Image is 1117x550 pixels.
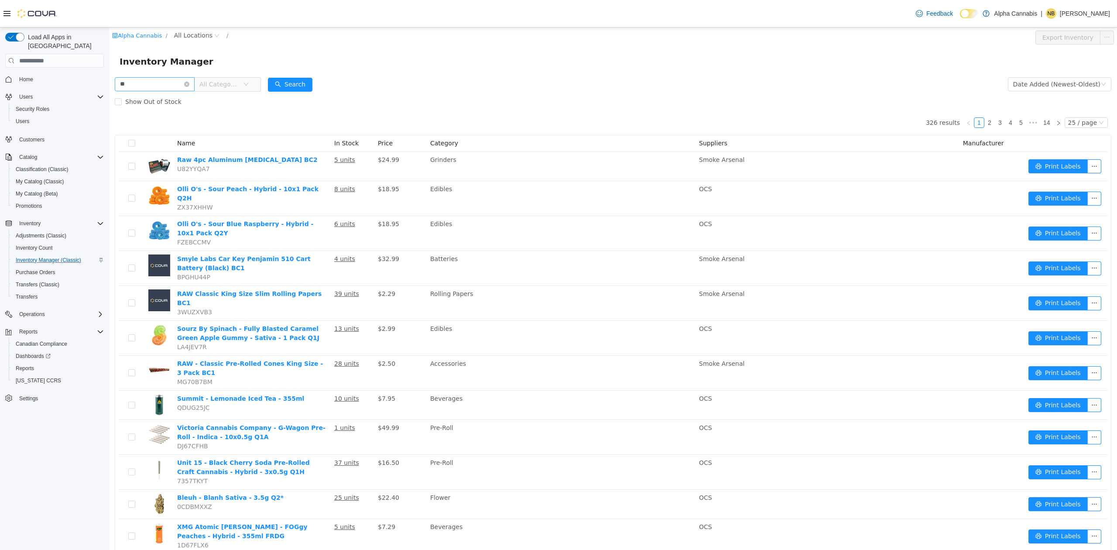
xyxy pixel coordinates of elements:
[318,363,586,392] td: Beverages
[16,353,51,360] span: Dashboards
[991,3,1005,17] button: icon: ellipsis
[16,190,58,197] span: My Catalog (Beta)
[16,166,69,173] span: Classification (Classic)
[159,50,203,64] button: icon: searchSearch
[12,351,104,361] span: Dashboards
[12,375,104,386] span: Washington CCRS
[318,427,586,462] td: Pre-Roll
[2,392,107,405] button: Settings
[225,158,246,165] u: 8 units
[39,157,61,179] img: Olli O's - Sour Peach - Hybrid - 10x1 Pack Q2H hero shot
[269,263,286,270] span: $2.29
[16,327,41,337] button: Reports
[16,134,104,144] span: Customers
[9,230,107,242] button: Adjustments (Classic)
[39,367,61,388] img: Summit - Lemonade Iced Tea - 355ml hero shot
[9,242,107,254] button: Inventory Count
[68,351,103,358] span: MG70B7BM
[68,432,201,448] a: Unit 15 - Black Cherry Soda Pre-Rolled Craft Cannabis - Hybrid - 3x0.5g Q1H
[269,158,290,165] span: $18.95
[896,90,907,100] li: 4
[897,90,906,100] a: 4
[12,267,59,278] a: Purchase Orders
[68,138,101,145] span: U82YYQA7
[917,90,931,100] span: •••
[854,90,865,100] li: Previous Page
[9,200,107,212] button: Promotions
[590,263,635,270] span: Smoke Arsenal
[39,495,61,517] img: XMG Atomic Sours - FOGgy Peaches - Hybrid - 355ml FRDG hero shot
[269,228,290,235] span: $32.99
[19,154,37,161] span: Catalog
[944,90,955,100] li: Next Page
[12,279,104,290] span: Transfers (Classic)
[13,71,76,78] span: Show Out of Stock
[9,103,107,115] button: Security Roles
[225,193,246,200] u: 6 units
[16,377,61,384] span: [US_STATE] CCRS
[12,363,104,374] span: Reports
[12,164,104,175] span: Classification (Classic)
[68,129,209,136] a: Raw 4pc Aluminum [MEDICAL_DATA] BC2
[68,246,101,253] span: BPGHU44P
[590,193,603,200] span: OCS
[919,470,979,484] button: icon: printerPrint Labels
[318,154,586,189] td: Edibles
[978,403,992,417] button: icon: ellipsis
[10,27,110,41] span: Inventory Manager
[978,502,992,516] button: icon: ellipsis
[978,164,992,178] button: icon: ellipsis
[16,92,104,102] span: Users
[2,326,107,338] button: Reports
[12,164,72,175] a: Classification (Classic)
[68,476,103,483] span: 0CDBMXXZ
[16,218,104,229] span: Inventory
[12,243,104,253] span: Inventory Count
[16,257,81,264] span: Inventory Manager (Classic)
[9,278,107,291] button: Transfers (Classic)
[68,496,199,512] a: XMG Atomic [PERSON_NAME] - FOGgy Peaches - Hybrid - 355ml FRDG
[318,293,586,328] td: Edibles
[90,52,130,61] span: All Categories
[2,308,107,320] button: Operations
[978,199,992,213] button: icon: ellipsis
[994,8,1037,19] p: Alpha Cannabis
[269,397,290,404] span: $49.99
[978,132,992,146] button: icon: ellipsis
[16,152,104,162] span: Catalog
[919,438,979,452] button: icon: printerPrint Labels
[318,492,586,526] td: Beverages
[12,230,70,241] a: Adjustments (Classic)
[12,104,104,114] span: Security Roles
[590,496,603,503] span: OCS
[12,363,38,374] a: Reports
[926,3,991,17] button: Export Inventory
[978,234,992,248] button: icon: ellipsis
[269,112,284,119] span: Price
[68,368,195,375] a: Summit - Lemonade Iced Tea - 355ml
[9,362,107,375] button: Reports
[39,466,61,488] img: Bleuh - Blanh Sativa - 3.5g Q2* hero shot
[2,217,107,230] button: Inventory
[39,227,61,249] img: Smyle Labs Car Key Penjamin 510 Cart Battery (Black) BC1 placeholder
[2,73,107,86] button: Home
[978,371,992,385] button: icon: ellipsis
[12,351,54,361] a: Dashboards
[590,228,635,235] span: Smoke Arsenal
[12,176,68,187] a: My Catalog (Classic)
[269,193,290,200] span: $18.95
[5,69,104,427] nav: Complex example
[17,9,57,18] img: Cova
[1060,8,1110,19] p: [PERSON_NAME]
[1041,8,1042,19] p: |
[12,230,104,241] span: Adjustments (Classic)
[318,462,586,492] td: Flower
[225,112,250,119] span: In Stock
[56,5,58,11] span: /
[68,176,103,183] span: ZX37XHHW
[75,54,80,59] i: icon: close-circle
[39,396,61,418] img: Victoria Cannabis Company - G-Wagon Pre-Roll - Indica - 10x0.5g Q1A hero shot
[68,228,202,244] a: Smyle Labs Car Key Penjamin 510 Cart Battery (Black) BC1
[12,292,104,302] span: Transfers
[904,50,991,63] div: Date Added (Newest-Oldest)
